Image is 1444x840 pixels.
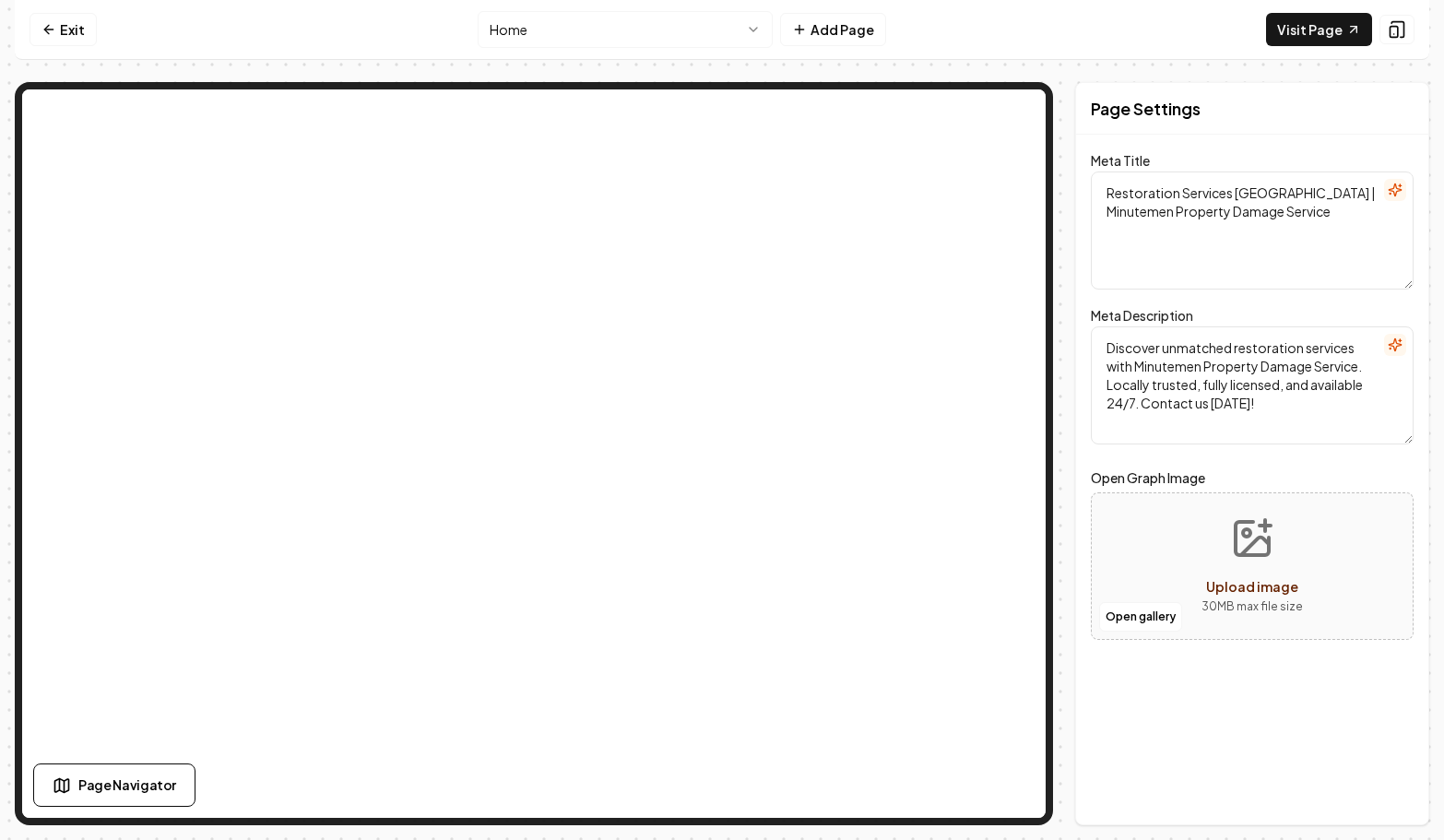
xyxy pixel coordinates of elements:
a: Visit Page [1266,13,1372,46]
p: 30 MB max file size [1201,597,1303,616]
button: Page Navigator [33,763,195,807]
h2: Page Settings [1091,96,1201,122]
button: Upload image [1187,502,1318,631]
span: Page Navigator [78,775,176,795]
label: Meta Title [1091,152,1150,169]
button: Open gallery [1099,602,1182,632]
label: Open Graph Image [1091,467,1414,489]
button: Add Page [780,13,886,46]
span: Upload image [1206,578,1298,595]
label: Meta Description [1091,307,1193,324]
a: Exit [30,13,97,46]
